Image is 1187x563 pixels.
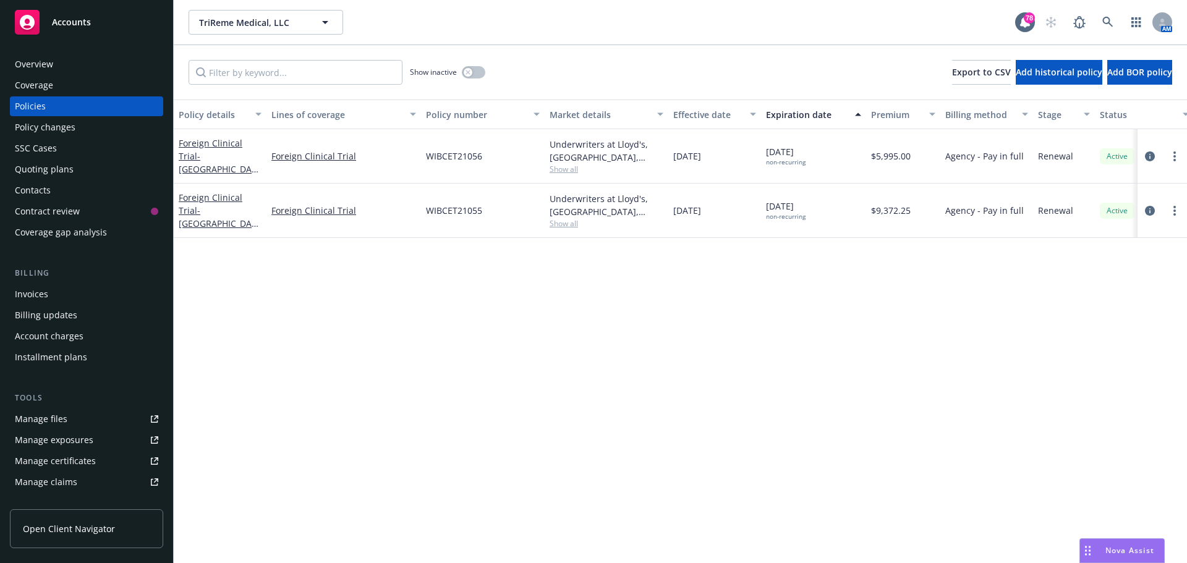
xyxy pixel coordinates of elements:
[10,96,163,116] a: Policies
[15,347,87,367] div: Installment plans
[550,218,663,229] span: Show all
[15,472,77,492] div: Manage claims
[10,493,163,513] a: Manage BORs
[10,117,163,137] a: Policy changes
[189,60,402,85] input: Filter by keyword...
[15,117,75,137] div: Policy changes
[1100,108,1175,121] div: Status
[15,159,74,179] div: Quoting plans
[545,99,668,129] button: Market details
[1105,545,1154,556] span: Nova Assist
[668,99,761,129] button: Effective date
[1124,10,1149,35] a: Switch app
[945,150,1024,163] span: Agency - Pay in full
[1107,60,1172,85] button: Add BOR policy
[761,99,866,129] button: Expiration date
[266,99,421,129] button: Lines of coverage
[766,213,806,221] div: non-recurring
[421,99,545,129] button: Policy number
[945,108,1015,121] div: Billing method
[1016,66,1102,78] span: Add historical policy
[550,108,650,121] div: Market details
[52,17,91,27] span: Accounts
[10,392,163,404] div: Tools
[15,96,46,116] div: Policies
[10,326,163,346] a: Account charges
[1038,150,1073,163] span: Renewal
[10,451,163,471] a: Manage certificates
[1167,149,1182,164] a: more
[410,67,457,77] span: Show inactive
[10,347,163,367] a: Installment plans
[15,54,53,74] div: Overview
[10,305,163,325] a: Billing updates
[10,430,163,450] a: Manage exposures
[10,159,163,179] a: Quoting plans
[1080,539,1096,562] div: Drag to move
[15,409,67,429] div: Manage files
[866,99,940,129] button: Premium
[10,138,163,158] a: SSC Cases
[1067,10,1092,35] a: Report a Bug
[952,60,1011,85] button: Export to CSV
[550,138,663,164] div: Underwriters at Lloyd's, [GEOGRAPHIC_DATA], [PERSON_NAME] of [GEOGRAPHIC_DATA], Clinical Trials I...
[1038,204,1073,217] span: Renewal
[10,75,163,95] a: Coverage
[10,54,163,74] a: Overview
[10,180,163,200] a: Contacts
[673,204,701,217] span: [DATE]
[10,222,163,242] a: Coverage gap analysis
[15,493,73,513] div: Manage BORs
[10,267,163,279] div: Billing
[179,150,258,188] span: - [GEOGRAPHIC_DATA]/CLP788-01
[871,204,911,217] span: $9,372.25
[23,522,115,535] span: Open Client Navigator
[10,5,163,40] a: Accounts
[945,204,1024,217] span: Agency - Pay in full
[766,158,806,166] div: non-recurring
[673,108,742,121] div: Effective date
[10,472,163,492] a: Manage claims
[15,451,96,471] div: Manage certificates
[271,150,416,163] a: Foreign Clinical Trial
[1107,66,1172,78] span: Add BOR policy
[1016,60,1102,85] button: Add historical policy
[1142,149,1157,164] a: circleInformation
[1096,10,1120,35] a: Search
[271,204,416,217] a: Foreign Clinical Trial
[766,145,806,166] span: [DATE]
[1167,203,1182,218] a: more
[15,75,53,95] div: Coverage
[199,16,306,29] span: TriReme Medical, LLC
[10,284,163,304] a: Invoices
[426,150,482,163] span: WIBCET21056
[15,201,80,221] div: Contract review
[871,108,922,121] div: Premium
[15,222,107,242] div: Coverage gap analysis
[15,284,48,304] div: Invoices
[1024,12,1035,23] div: 78
[179,137,257,188] a: Foreign Clinical Trial
[426,204,482,217] span: WIBCET21055
[179,108,248,121] div: Policy details
[1039,10,1063,35] a: Start snowing
[189,10,343,35] button: TriReme Medical, LLC
[426,108,526,121] div: Policy number
[179,192,257,242] a: Foreign Clinical Trial
[174,99,266,129] button: Policy details
[1033,99,1095,129] button: Stage
[766,108,848,121] div: Expiration date
[673,150,701,163] span: [DATE]
[871,150,911,163] span: $5,995.00
[15,305,77,325] div: Billing updates
[1079,538,1165,563] button: Nova Assist
[1142,203,1157,218] a: circleInformation
[15,180,51,200] div: Contacts
[10,201,163,221] a: Contract review
[271,108,402,121] div: Lines of coverage
[10,409,163,429] a: Manage files
[15,430,93,450] div: Manage exposures
[766,200,806,221] span: [DATE]
[952,66,1011,78] span: Export to CSV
